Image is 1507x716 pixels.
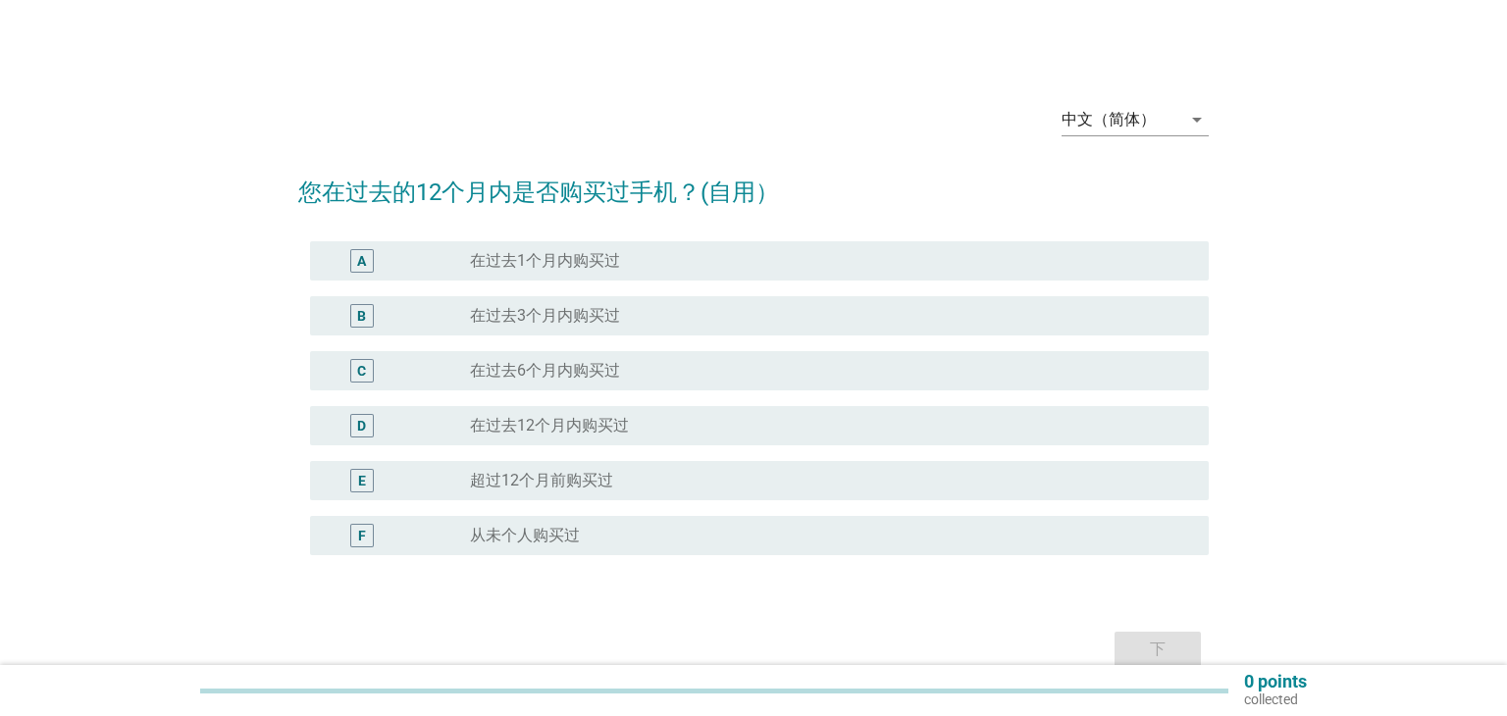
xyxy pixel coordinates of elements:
i: arrow_drop_down [1185,108,1209,131]
div: 中文（简体） [1062,111,1156,128]
div: B [357,306,366,327]
div: D [357,416,366,436]
label: 在过去6个月内购买过 [470,361,620,381]
h2: 您在过去的12个月内是否购买过手机？(自用） [298,155,1209,210]
div: E [358,471,366,491]
label: 从未个人购买过 [470,526,580,545]
div: A [357,251,366,272]
div: C [357,361,366,382]
p: collected [1244,690,1307,708]
label: 在过去1个月内购买过 [470,251,620,271]
label: 超过12个月前购买过 [470,471,613,490]
label: 在过去3个月内购买过 [470,306,620,326]
label: 在过去12个月内购买过 [470,416,629,435]
div: F [358,526,366,546]
p: 0 points [1244,673,1307,690]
